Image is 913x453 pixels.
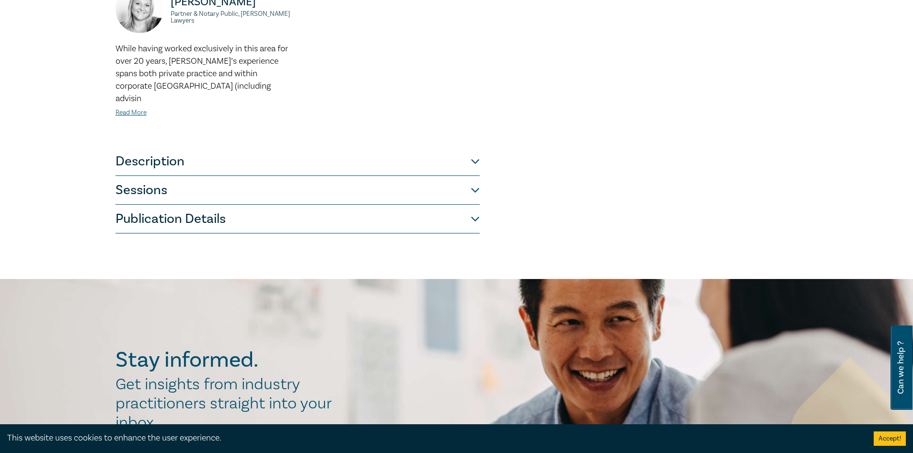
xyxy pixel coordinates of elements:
[116,348,342,372] h2: Stay informed.
[116,147,480,176] button: Description
[116,375,342,432] h2: Get insights from industry practitioners straight into your inbox.
[171,11,292,24] small: Partner & Notary Public, [PERSON_NAME] Lawyers
[116,43,288,104] span: While having worked exclusively in this area for over 20 years, [PERSON_NAME]’s experience spans ...
[7,432,859,444] div: This website uses cookies to enhance the user experience.
[116,176,480,205] button: Sessions
[116,205,480,233] button: Publication Details
[116,108,147,117] a: Read More
[896,331,905,404] span: Can we help ?
[874,431,906,446] button: Accept cookies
